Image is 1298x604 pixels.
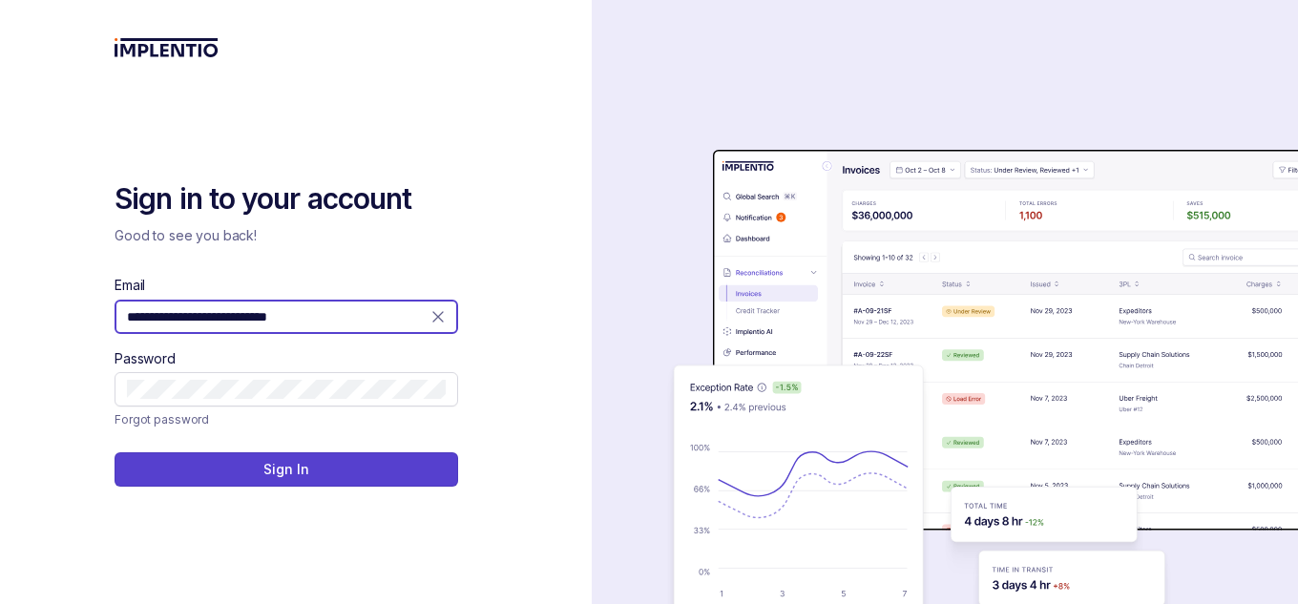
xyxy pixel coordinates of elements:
[115,452,458,487] button: Sign In
[115,226,458,245] p: Good to see you back!
[115,410,209,429] a: Link Forgot password
[115,276,145,295] label: Email
[115,410,209,429] p: Forgot password
[115,180,458,219] h2: Sign in to your account
[115,38,219,57] img: logo
[115,349,176,368] label: Password
[263,460,308,479] p: Sign In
